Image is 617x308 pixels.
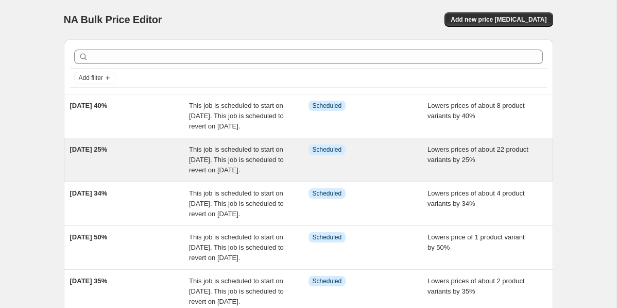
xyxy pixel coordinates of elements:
span: Scheduled [313,277,342,285]
span: Lowers prices of about 4 product variants by 34% [427,189,525,207]
span: Add filter [79,74,103,82]
span: Lowers price of 1 product variant by 50% [427,233,525,251]
span: Scheduled [313,102,342,110]
span: Scheduled [313,145,342,154]
span: This job is scheduled to start on [DATE]. This job is scheduled to revert on [DATE]. [189,233,284,262]
span: Lowers prices of about 8 product variants by 40% [427,102,525,120]
span: This job is scheduled to start on [DATE]. This job is scheduled to revert on [DATE]. [189,189,284,218]
span: Scheduled [313,233,342,241]
span: NA Bulk Price Editor [64,14,162,25]
span: [DATE] 35% [70,277,108,285]
span: [DATE] 40% [70,102,108,109]
span: This job is scheduled to start on [DATE]. This job is scheduled to revert on [DATE]. [189,145,284,174]
span: [DATE] 50% [70,233,108,241]
span: [DATE] 25% [70,145,108,153]
button: Add filter [74,72,115,84]
span: Lowers prices of about 22 product variants by 25% [427,145,528,164]
span: [DATE] 34% [70,189,108,197]
span: Add new price [MEDICAL_DATA] [451,15,546,24]
button: Add new price [MEDICAL_DATA] [444,12,553,27]
span: This job is scheduled to start on [DATE]. This job is scheduled to revert on [DATE]. [189,277,284,305]
span: This job is scheduled to start on [DATE]. This job is scheduled to revert on [DATE]. [189,102,284,130]
span: Lowers prices of about 2 product variants by 35% [427,277,525,295]
span: Scheduled [313,189,342,198]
